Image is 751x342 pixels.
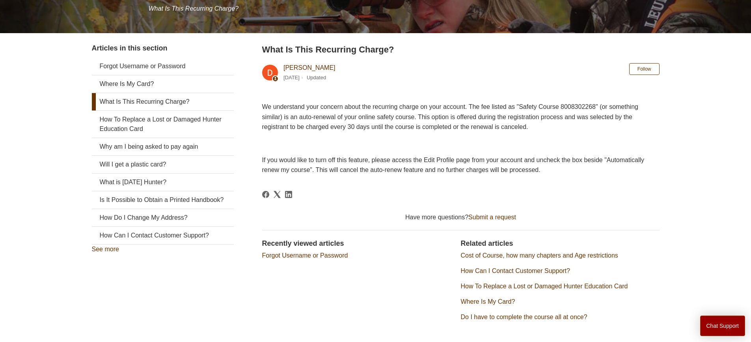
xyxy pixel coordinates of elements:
[461,298,515,305] a: Where Is My Card?
[461,252,618,259] a: Cost of Course, how many chapters and Age restrictions
[468,214,516,221] a: Submit a request
[92,138,234,155] a: Why am I being asked to pay again
[700,316,745,336] button: Chat Support
[262,252,348,259] a: Forgot Username or Password
[92,174,234,191] a: What is [DATE] Hunter?
[92,44,168,52] span: Articles in this section
[274,191,281,198] a: X Corp
[274,191,281,198] svg: Share this page on X Corp
[461,267,570,274] a: How Can I Contact Customer Support?
[629,63,660,75] button: Follow Article
[92,191,234,209] a: Is It Possible to Obtain a Printed Handbook?
[461,314,587,320] a: Do I have to complete the course all at once?
[262,43,660,56] h2: What Is This Recurring Charge?
[149,5,239,12] span: What Is This Recurring Charge?
[461,238,660,249] h2: Related articles
[283,75,300,80] time: 03/04/2024, 10:48
[262,213,660,222] div: Have more questions?
[283,64,335,71] a: [PERSON_NAME]
[285,191,292,198] a: LinkedIn
[285,191,292,198] svg: Share this page on LinkedIn
[92,58,234,75] a: Forgot Username or Password
[92,93,234,110] a: What Is This Recurring Charge?
[92,75,234,93] a: Where Is My Card?
[307,75,326,80] li: Updated
[262,191,269,198] svg: Share this page on Facebook
[262,191,269,198] a: Facebook
[92,156,234,173] a: Will I get a plastic card?
[92,227,234,244] a: How Can I Contact Customer Support?
[92,111,234,138] a: How To Replace a Lost or Damaged Hunter Education Card
[92,246,119,252] a: See more
[262,157,644,174] span: If you would like to turn off this feature, please access the Edit Profile page from your account...
[461,283,628,290] a: How To Replace a Lost or Damaged Hunter Education Card
[262,103,638,130] span: We understand your concern about the recurring charge on your account. The fee listed as "Safety ...
[262,238,453,249] h2: Recently viewed articles
[92,209,234,226] a: How Do I Change My Address?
